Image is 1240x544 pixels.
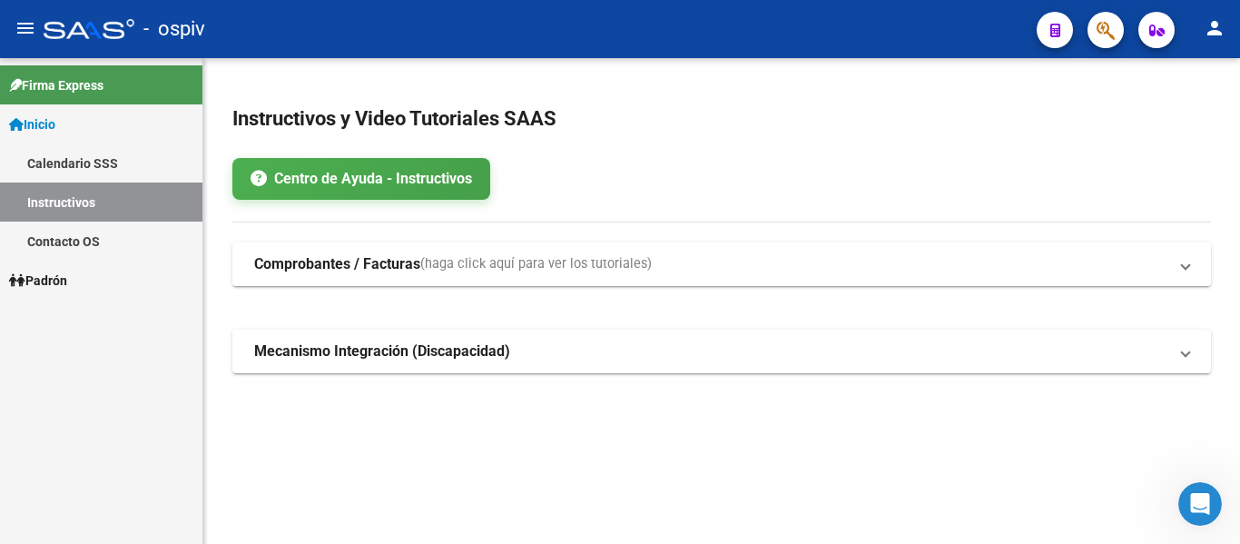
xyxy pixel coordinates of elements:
strong: Comprobantes / Facturas [254,254,420,274]
h2: Instructivos y Video Tutoriales SAAS [232,102,1211,136]
span: Padrón [9,271,67,291]
mat-icon: menu [15,17,36,39]
span: - ospiv [143,9,205,49]
iframe: Intercom live chat [1178,482,1222,526]
strong: Mecanismo Integración (Discapacidad) [254,341,510,361]
mat-expansion-panel-header: Comprobantes / Facturas(haga click aquí para ver los tutoriales) [232,242,1211,286]
span: Firma Express [9,75,103,95]
mat-icon: person [1204,17,1225,39]
span: Inicio [9,114,55,134]
span: (haga click aquí para ver los tutoriales) [420,254,652,274]
a: Centro de Ayuda - Instructivos [232,158,490,200]
mat-expansion-panel-header: Mecanismo Integración (Discapacidad) [232,330,1211,373]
